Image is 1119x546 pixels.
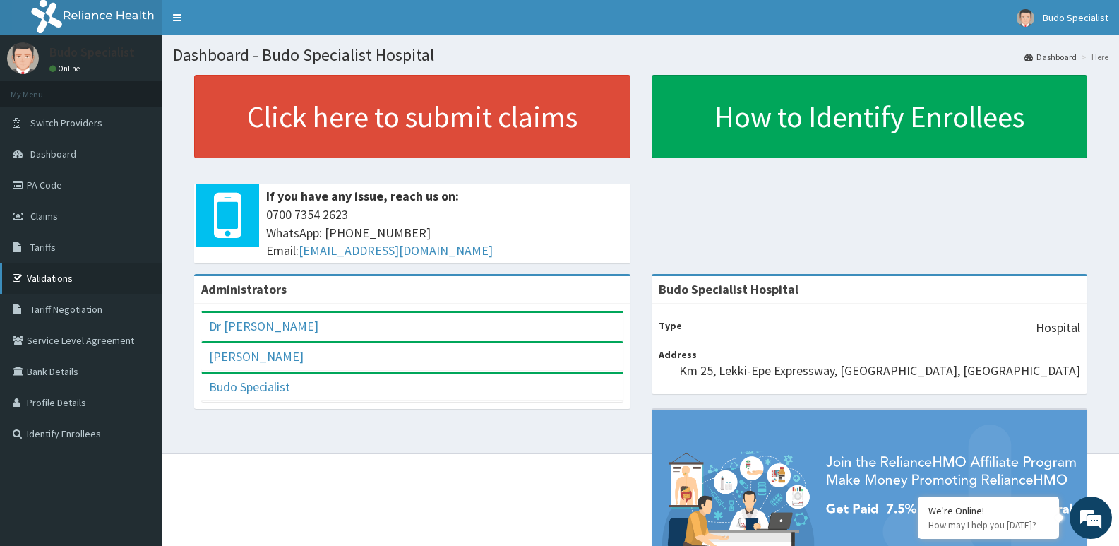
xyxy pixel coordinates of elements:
span: Tariff Negotiation [30,303,102,316]
img: User Image [7,42,39,74]
div: We're Online! [928,504,1048,517]
li: Here [1078,51,1108,63]
span: Dashboard [30,148,76,160]
a: Dr [PERSON_NAME] [209,318,318,334]
textarea: Type your message and hit 'Enter' [7,386,269,435]
a: Click here to submit claims [194,75,630,158]
b: Type [659,319,682,332]
div: Chat with us now [73,79,237,97]
span: Claims [30,210,58,222]
img: d_794563401_company_1708531726252_794563401 [26,71,57,106]
p: Hospital [1036,319,1080,337]
a: [PERSON_NAME] [209,348,304,364]
a: [EMAIL_ADDRESS][DOMAIN_NAME] [299,242,493,259]
p: How may I help you today? [928,519,1048,531]
span: Tariffs [30,241,56,254]
span: 0700 7354 2623 WhatsApp: [PHONE_NUMBER] Email: [266,206,623,260]
span: Switch Providers [30,117,102,129]
strong: Budo Specialist Hospital [659,281,798,297]
h1: Dashboard - Budo Specialist Hospital [173,46,1108,64]
a: Dashboard [1024,51,1077,63]
a: How to Identify Enrollees [652,75,1088,158]
b: Administrators [201,281,287,297]
b: If you have any issue, reach us on: [266,188,459,204]
p: Budo Specialist [49,46,135,59]
a: Budo Specialist [209,379,290,395]
span: Budo Specialist [1043,11,1108,24]
img: User Image [1017,9,1034,27]
b: Address [659,348,697,361]
div: Minimize live chat window [232,7,265,41]
a: Online [49,64,83,73]
span: We're online! [82,178,195,321]
p: Km 25, Lekki-Epe Expressway, [GEOGRAPHIC_DATA], [GEOGRAPHIC_DATA] [679,362,1080,380]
